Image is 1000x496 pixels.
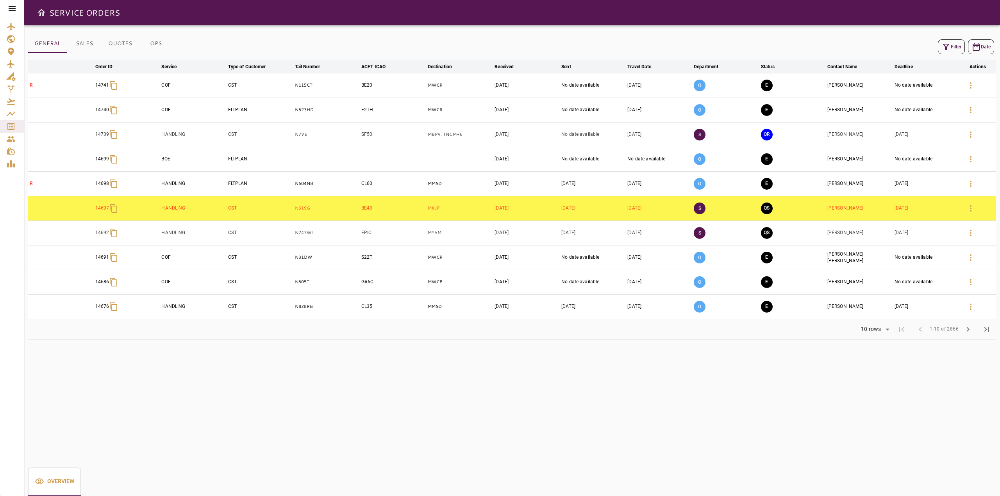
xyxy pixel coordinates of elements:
button: EXECUTION [761,252,773,263]
p: O [694,178,705,190]
button: QUOTE SENT [761,227,773,239]
td: CST [227,294,293,319]
td: [DATE] [560,196,626,220]
span: Status [761,62,785,71]
td: [DATE] [626,122,692,147]
button: SALES [67,34,102,53]
td: HANDLING [160,294,226,319]
span: Last Page [977,320,996,339]
span: Contact Name [827,62,868,71]
div: Tail Number [295,62,320,71]
td: No date available [893,73,960,98]
p: O [694,276,705,288]
td: FLTPLAN [227,98,293,122]
td: [PERSON_NAME] [PERSON_NAME] [826,245,893,270]
div: Service [161,62,177,71]
p: 14697 [95,205,109,212]
button: QUOTE SENT [761,203,773,214]
td: GA6C [360,270,426,294]
td: No date available [560,73,626,98]
td: FLTPLAN [227,147,293,171]
td: [DATE] [493,245,560,270]
span: 1-10 of 2866 [930,325,959,333]
p: N7VE [295,131,358,138]
span: Deadline [895,62,923,71]
button: Details [961,125,980,144]
p: S [694,129,705,140]
td: [DATE] [626,294,692,319]
div: ACFT ICAO [361,62,386,71]
td: COF [160,270,226,294]
button: EXECUTION [761,153,773,165]
td: BE20 [360,73,426,98]
h6: SERVICE ORDERS [49,6,120,19]
td: HANDLING [160,220,226,245]
p: O [694,153,705,165]
td: [DATE] [493,98,560,122]
button: Details [961,273,980,292]
td: BE40 [360,196,426,220]
p: 14740 [95,107,109,113]
td: [DATE] [626,73,692,98]
td: [PERSON_NAME] [826,270,893,294]
button: Details [961,224,980,242]
td: CST [227,270,293,294]
button: EXECUTION [761,276,773,288]
td: CL60 [360,171,426,196]
span: Travel Date [627,62,661,71]
p: N115CT [295,82,358,89]
div: Received [495,62,514,71]
button: Overview [28,468,81,496]
td: [PERSON_NAME] [826,122,893,147]
td: CST [227,220,293,245]
p: MMSD [428,180,492,187]
button: Filter [938,39,965,54]
p: 14699 [95,156,109,162]
td: CST [227,196,293,220]
button: Date [968,39,994,54]
p: 14739 [95,131,109,138]
td: [DATE] [626,245,692,270]
span: Order ID [95,62,123,71]
span: Tail Number [295,62,330,71]
td: [PERSON_NAME] [826,73,893,98]
p: MYAM [428,229,492,236]
td: No date available [626,147,692,171]
td: COF [160,245,226,270]
td: [DATE] [493,270,560,294]
td: [PERSON_NAME] [826,294,893,319]
button: GENERAL [28,34,67,53]
span: last_page [982,325,991,334]
p: O [694,80,705,91]
p: MWCR [428,82,492,89]
td: [DATE] [560,220,626,245]
td: HANDLING [160,171,226,196]
p: N31DW [295,254,358,261]
td: [DATE] [893,196,960,220]
p: 14692 [95,229,109,236]
div: Department [694,62,718,71]
p: MWCR [428,107,492,113]
td: SF50 [360,122,426,147]
td: [PERSON_NAME] [826,98,893,122]
td: CST [227,73,293,98]
p: N623HD [295,107,358,113]
td: EPIC [360,220,426,245]
td: No date available [560,122,626,147]
button: EXECUTION [761,178,773,190]
div: Travel Date [627,62,651,71]
td: HANDLING [160,196,226,220]
td: [DATE] [493,196,560,220]
td: [DATE] [493,73,560,98]
td: [DATE] [560,171,626,196]
td: No date available [893,98,960,122]
div: Deadline [895,62,913,71]
p: S [694,227,705,239]
p: MBPV, TNCM, TAPA, TBPB, TLPL, TKPK, MDPP, MWCR [428,131,492,138]
p: O [694,252,705,263]
td: CST [227,122,293,147]
p: N805T [295,279,358,285]
p: O [694,104,705,116]
button: Details [961,248,980,267]
td: [DATE] [493,122,560,147]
